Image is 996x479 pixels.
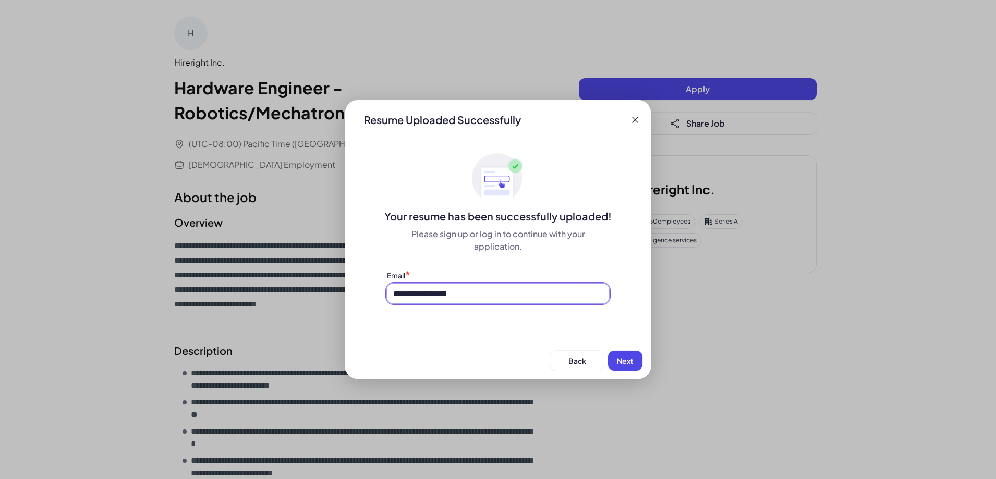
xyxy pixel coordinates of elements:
[345,209,651,224] div: Your resume has been successfully uploaded!
[568,356,586,365] span: Back
[387,271,405,280] label: Email
[617,356,634,365] span: Next
[608,351,642,371] button: Next
[550,351,604,371] button: Back
[472,153,524,205] img: ApplyedMaskGroup3.svg
[356,113,529,127] div: Resume Uploaded Successfully
[387,228,609,253] div: Please sign up or log in to continue with your application.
